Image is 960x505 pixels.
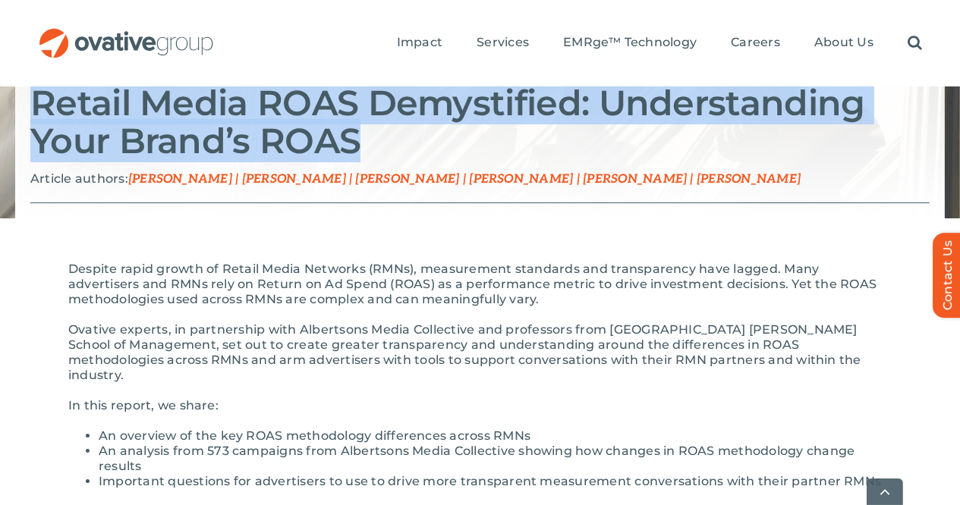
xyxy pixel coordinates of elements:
[68,262,892,307] p: Despite rapid growth of Retail Media Networks (RMNs), measurement standards and transparency have...
[908,35,922,52] a: Search
[397,35,442,50] span: Impact
[477,35,529,52] a: Services
[563,35,697,52] a: EMRge™ Technology
[30,84,930,160] h2: Retail Media ROAS Demystified: Understanding Your Brand’s ROAS
[99,474,892,489] li: Important questions for advertisers to use to drive more transparent measurement conversations wi...
[68,322,892,383] p: Ovative experts, in partnership with Albertsons Media Collective and professors from [GEOGRAPHIC_...
[99,444,892,474] li: An analysis from 573 campaigns from Albertsons Media Collective showing how changes in ROAS metho...
[814,35,873,52] a: About Us
[477,35,529,50] span: Services
[397,35,442,52] a: Impact
[30,171,930,187] p: Article authors:
[731,35,780,50] span: Careers
[38,27,215,41] a: OG_Full_horizontal_RGB
[68,398,892,413] p: In this report, we share:
[814,35,873,50] span: About Us
[731,35,780,52] a: Careers
[99,428,892,444] li: An overview of the key ROAS methodology differences across RMNs
[128,172,801,187] span: [PERSON_NAME] | [PERSON_NAME] | [PERSON_NAME] | [PERSON_NAME] | [PERSON_NAME] | [PERSON_NAME]
[563,35,697,50] span: EMRge™ Technology
[397,19,922,67] nav: Menu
